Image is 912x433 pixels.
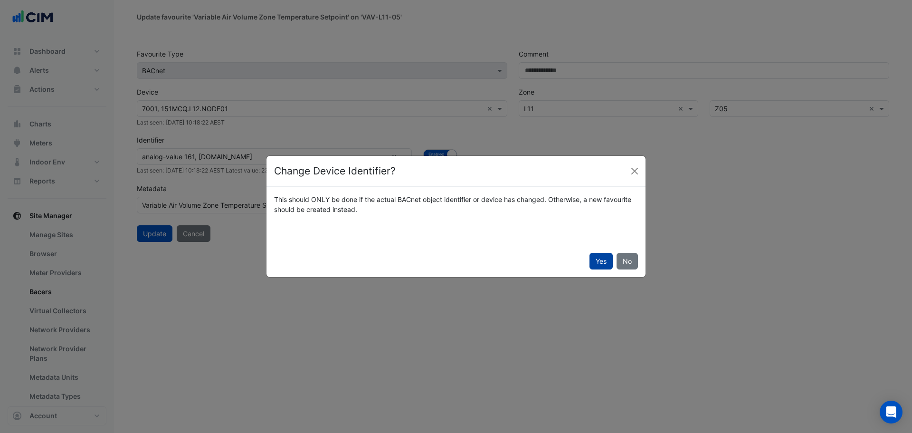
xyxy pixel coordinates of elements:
[627,164,642,178] button: Close
[617,253,638,269] button: No
[880,401,902,423] div: Open Intercom Messenger
[589,253,613,269] button: Yes
[268,194,644,214] div: This should ONLY be done if the actual BACnet object identifier or device has changed. Otherwise,...
[274,164,396,179] h4: Change Device Identifier?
